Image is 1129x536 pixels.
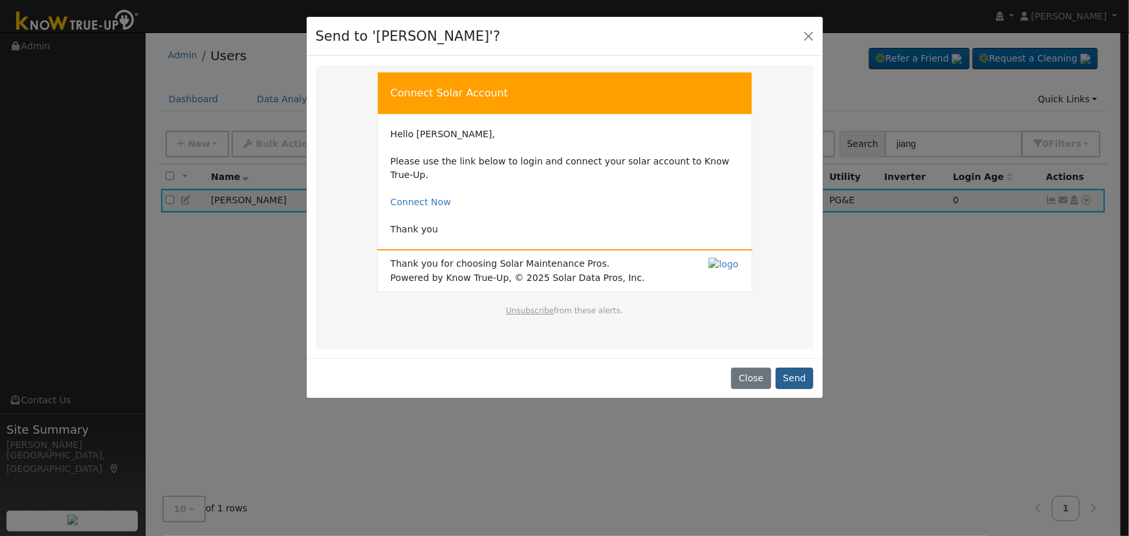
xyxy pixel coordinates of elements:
[316,26,501,47] h4: Send to '[PERSON_NAME]'?
[377,72,752,114] td: Connect Solar Account
[731,368,771,390] button: Close
[390,305,740,329] td: from these alerts.
[391,128,739,237] td: Hello [PERSON_NAME], Please use the link below to login and connect your solar account to Know Tr...
[506,306,554,315] a: Unsubscribe
[391,197,451,207] a: Connect Now
[800,27,818,45] button: Close
[708,258,738,271] img: logo
[776,368,814,390] button: Send
[391,257,645,284] span: Thank you for choosing Solar Maintenance Pros. Powered by Know True-Up, © 2025 Solar Data Pros, Inc.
